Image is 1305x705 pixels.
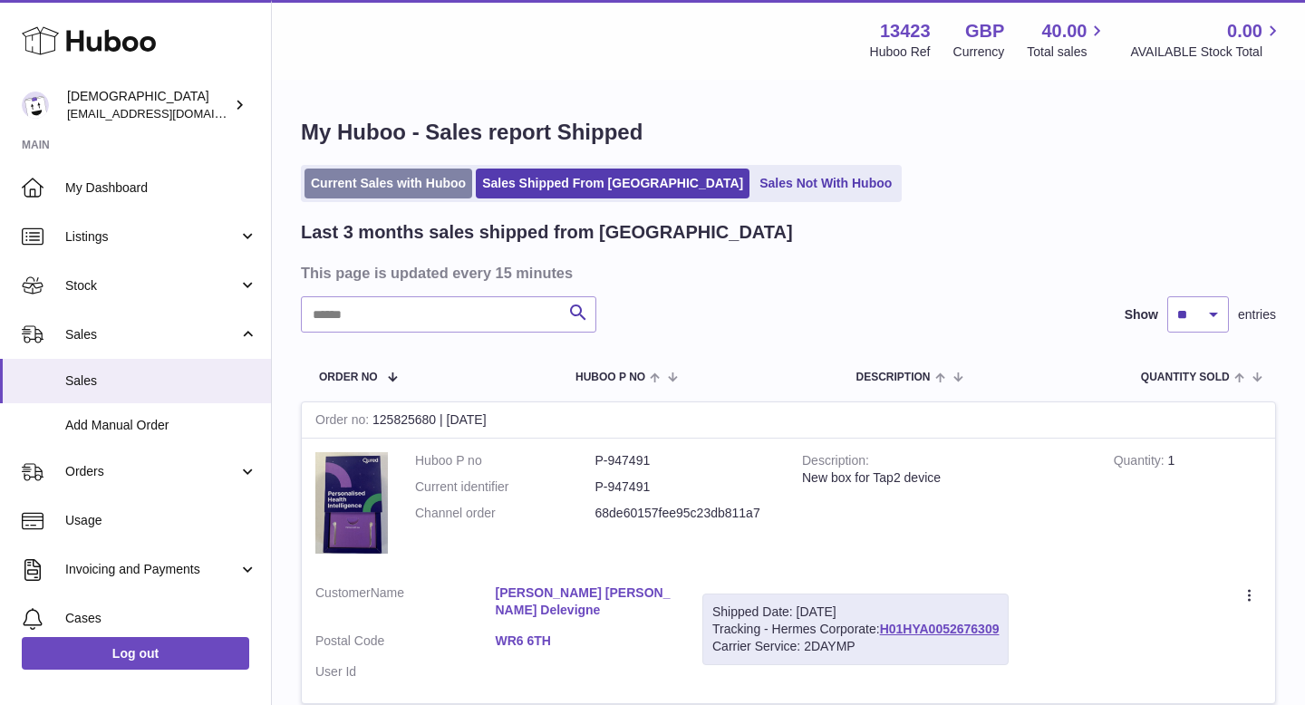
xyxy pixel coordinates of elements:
dd: P-947491 [595,452,776,469]
div: New box for Tap2 device [802,469,1087,487]
span: My Dashboard [65,179,257,197]
img: olgazyuz@outlook.com [22,92,49,119]
h2: Last 3 months sales shipped from [GEOGRAPHIC_DATA] [301,220,793,245]
span: Stock [65,277,238,295]
a: Sales Not With Huboo [753,169,898,198]
span: Sales [65,372,257,390]
span: Huboo P no [575,372,645,383]
span: 40.00 [1041,19,1087,43]
span: Cases [65,610,257,627]
dt: Name [315,584,496,623]
dt: Postal Code [315,633,496,654]
dd: 68de60157fee95c23db811a7 [595,505,776,522]
div: Carrier Service: 2DAYMP [712,638,999,655]
div: Huboo Ref [870,43,931,61]
span: Usage [65,512,257,529]
span: Description [855,372,930,383]
span: Order No [319,372,378,383]
strong: Order no [315,412,372,431]
strong: Quantity [1114,453,1168,472]
span: [EMAIL_ADDRESS][DOMAIN_NAME] [67,106,266,121]
span: Orders [65,463,238,480]
a: 0.00 AVAILABLE Stock Total [1130,19,1283,61]
h3: This page is updated every 15 minutes [301,263,1271,283]
span: Quantity Sold [1141,372,1230,383]
td: 1 [1100,439,1275,571]
span: Invoicing and Payments [65,561,238,578]
span: Sales [65,326,238,343]
strong: 13423 [880,19,931,43]
dt: Channel order [415,505,595,522]
div: [DEMOGRAPHIC_DATA] [67,88,230,122]
a: Log out [22,637,249,670]
div: 125825680 | [DATE] [302,402,1275,439]
a: H01HYA0052676309 [880,622,1000,636]
a: Current Sales with Huboo [304,169,472,198]
img: 1707605344.png [315,452,388,553]
a: WR6 6TH [496,633,676,650]
span: Add Manual Order [65,417,257,434]
strong: GBP [965,19,1004,43]
a: [PERSON_NAME] [PERSON_NAME] Delevigne [496,584,676,619]
span: Customer [315,585,371,600]
span: 0.00 [1227,19,1262,43]
h1: My Huboo - Sales report Shipped [301,118,1276,147]
strong: Description [802,453,869,472]
div: Shipped Date: [DATE] [712,604,999,621]
span: entries [1238,306,1276,324]
dd: P-947491 [595,478,776,496]
a: 40.00 Total sales [1027,19,1107,61]
label: Show [1125,306,1158,324]
span: Total sales [1027,43,1107,61]
div: Currency [953,43,1005,61]
dt: Huboo P no [415,452,595,469]
span: Listings [65,228,238,246]
a: Sales Shipped From [GEOGRAPHIC_DATA] [476,169,749,198]
dt: User Id [315,663,496,681]
div: Tracking - Hermes Corporate: [702,594,1009,665]
span: AVAILABLE Stock Total [1130,43,1283,61]
dt: Current identifier [415,478,595,496]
